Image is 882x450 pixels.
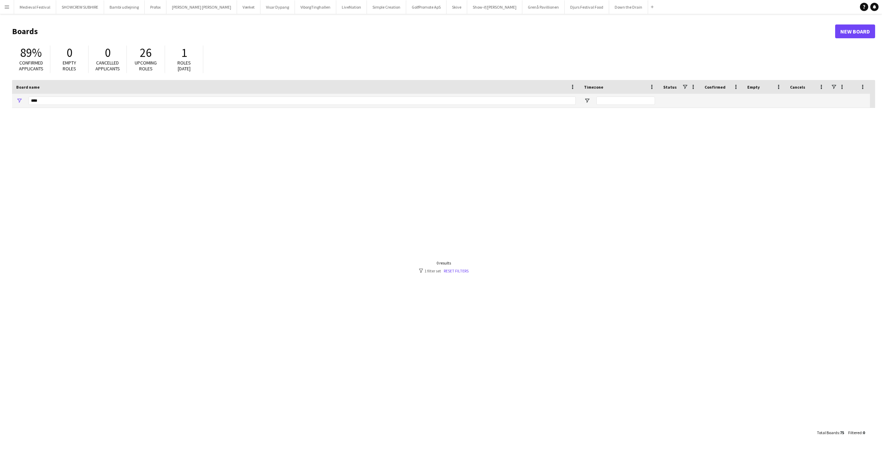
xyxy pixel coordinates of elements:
[56,0,104,14] button: SHOWCREW SUBHIRE
[66,45,72,60] span: 0
[848,430,862,435] span: Filtered
[584,98,590,104] button: Open Filter Menu
[840,430,844,435] span: 75
[12,26,835,37] h1: Boards
[140,45,152,60] span: 26
[16,98,22,104] button: Open Filter Menu
[336,0,367,14] button: LiveNation
[467,0,522,14] button: Show-if/[PERSON_NAME]
[705,84,726,90] span: Confirmed
[419,268,469,273] div: 1 filter set
[95,60,120,72] span: Cancelled applicants
[747,84,760,90] span: Empty
[406,0,447,14] button: GolfPromote ApS
[14,0,56,14] button: Medieval Festival
[790,84,805,90] span: Cancels
[817,426,844,439] div: :
[419,260,469,266] div: 0 results
[863,430,865,435] span: 0
[63,60,76,72] span: Empty roles
[105,45,111,60] span: 0
[817,430,839,435] span: Total Boards
[663,84,677,90] span: Status
[260,0,295,14] button: Visar Dypang
[166,0,237,14] button: [PERSON_NAME] [PERSON_NAME]
[20,45,42,60] span: 89%
[29,97,576,105] input: Board name Filter Input
[135,60,157,72] span: Upcoming roles
[848,426,865,439] div: :
[104,0,145,14] button: Bambi udlejning
[295,0,336,14] button: ViborgTinghallen
[177,60,191,72] span: Roles [DATE]
[444,268,469,273] a: Reset filters
[522,0,565,14] button: Grenå Pavillionen
[609,0,648,14] button: Down the Drain
[145,0,166,14] button: Profox
[237,0,260,14] button: Værket
[835,24,875,38] a: New Board
[447,0,467,14] button: Skive
[565,0,609,14] button: Djurs Festival Food
[596,97,655,105] input: Timezone Filter Input
[19,60,43,72] span: Confirmed applicants
[16,84,40,90] span: Board name
[584,84,603,90] span: Timezone
[181,45,187,60] span: 1
[367,0,406,14] button: Simple Creation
